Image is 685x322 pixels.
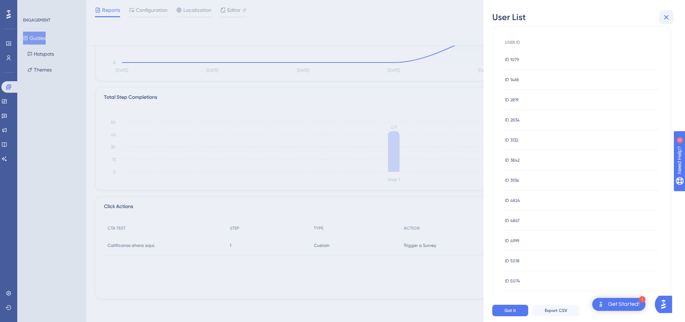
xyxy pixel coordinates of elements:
iframe: UserGuiding AI Assistant Launcher [655,294,676,315]
span: Need Help? [17,2,45,10]
span: ID 5018 [505,258,520,264]
span: ID 2819 [505,97,519,103]
span: Got it [504,308,516,313]
div: 1 [50,4,52,9]
button: Got it [492,305,528,316]
span: USER ID [505,40,520,45]
span: ID 4867 [505,218,520,224]
span: ID 2834 [505,117,520,123]
span: ID 5074 [505,278,520,284]
span: ID 4824 [505,198,520,203]
span: ID 1079 [505,57,519,63]
div: User List [492,11,676,23]
div: Get Started! [608,300,640,308]
span: Export CSV [545,308,567,313]
span: ID 3842 [505,157,520,163]
button: Export CSV [533,305,580,316]
span: ID 1468 [505,77,519,83]
span: ID 3132 [505,137,518,143]
span: ID 4999 [505,238,519,244]
div: 1 [639,296,645,303]
img: launcher-image-alternative-text [597,300,605,309]
span: ID 5302 [505,298,520,304]
div: Open Get Started! checklist, remaining modules: 1 [592,298,645,311]
span: ID 3936 [505,178,519,183]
